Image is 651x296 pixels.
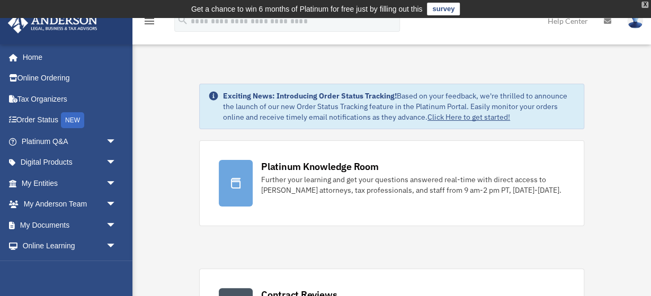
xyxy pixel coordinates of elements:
[7,68,132,89] a: Online Ordering
[106,194,127,216] span: arrow_drop_down
[199,140,584,226] a: Platinum Knowledge Room Further your learning and get your questions answered real-time with dire...
[106,256,127,278] span: arrow_drop_down
[7,152,132,173] a: Digital Productsarrow_drop_down
[106,131,127,153] span: arrow_drop_down
[261,174,565,195] div: Further your learning and get your questions answered real-time with direct access to [PERSON_NAM...
[106,214,127,236] span: arrow_drop_down
[106,152,127,174] span: arrow_drop_down
[7,256,132,277] a: Billingarrow_drop_down
[7,194,132,215] a: My Anderson Teamarrow_drop_down
[7,47,127,68] a: Home
[191,3,423,15] div: Get a chance to win 6 months of Platinum for free just by filling out this
[7,110,132,131] a: Order StatusNEW
[7,236,132,257] a: Online Learningarrow_drop_down
[427,3,460,15] a: survey
[106,236,127,257] span: arrow_drop_down
[143,15,156,28] i: menu
[177,14,189,26] i: search
[143,19,156,28] a: menu
[641,2,648,8] div: close
[106,173,127,194] span: arrow_drop_down
[5,13,101,33] img: Anderson Advisors Platinum Portal
[223,91,397,101] strong: Exciting News: Introducing Order Status Tracking!
[7,131,132,152] a: Platinum Q&Aarrow_drop_down
[7,88,132,110] a: Tax Organizers
[223,91,575,122] div: Based on your feedback, we're thrilled to announce the launch of our new Order Status Tracking fe...
[61,112,84,128] div: NEW
[7,173,132,194] a: My Entitiesarrow_drop_down
[627,13,643,29] img: User Pic
[7,214,132,236] a: My Documentsarrow_drop_down
[261,160,379,173] div: Platinum Knowledge Room
[427,112,510,122] a: Click Here to get started!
